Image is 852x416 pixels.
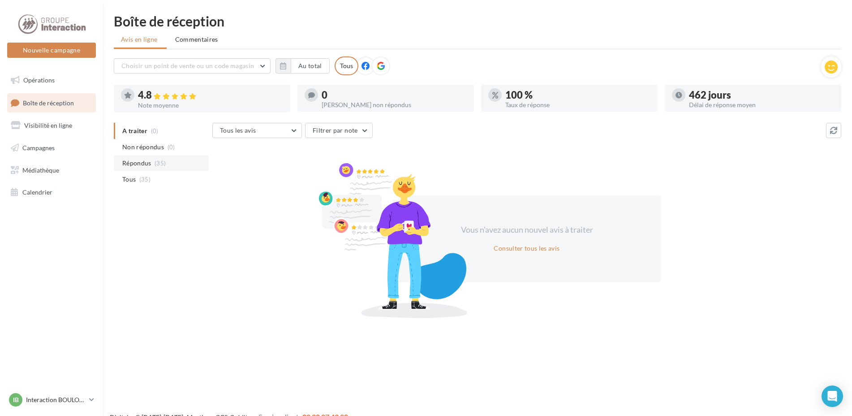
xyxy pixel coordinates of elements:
[212,123,302,138] button: Tous les avis
[5,116,98,135] a: Visibilité en ligne
[155,160,166,167] span: (35)
[114,58,271,74] button: Choisir un point de vente ou un code magasin
[22,188,52,196] span: Calendrier
[305,123,373,138] button: Filtrer par note
[322,102,467,108] div: [PERSON_NAME] non répondus
[168,143,175,151] span: (0)
[450,224,604,236] div: Vous n'avez aucun nouvel avis à traiter
[689,90,834,100] div: 462 jours
[23,99,74,106] span: Boîte de réception
[139,176,151,183] span: (35)
[5,139,98,157] a: Campagnes
[5,161,98,180] a: Médiathèque
[490,243,563,254] button: Consulter tous les avis
[114,14,841,28] div: Boîte de réception
[291,58,330,74] button: Au total
[122,175,136,184] span: Tous
[5,71,98,90] a: Opérations
[275,58,330,74] button: Au total
[505,90,650,100] div: 100 %
[22,166,59,173] span: Médiathèque
[220,126,256,134] span: Tous les avis
[122,143,164,152] span: Non répondus
[505,102,650,108] div: Taux de réponse
[122,159,151,168] span: Répondus
[26,395,86,404] p: Interaction BOULOGNE SUR MER
[13,395,19,404] span: IB
[5,183,98,202] a: Calendrier
[138,102,283,108] div: Note moyenne
[7,391,96,408] a: IB Interaction BOULOGNE SUR MER
[23,76,55,84] span: Opérations
[121,62,254,69] span: Choisir un point de vente ou un code magasin
[822,386,843,407] div: Open Intercom Messenger
[24,121,72,129] span: Visibilité en ligne
[322,90,467,100] div: 0
[689,102,834,108] div: Délai de réponse moyen
[335,56,358,75] div: Tous
[5,93,98,113] a: Boîte de réception
[138,90,283,100] div: 4.8
[22,144,55,152] span: Campagnes
[175,35,218,44] span: Commentaires
[7,43,96,58] button: Nouvelle campagne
